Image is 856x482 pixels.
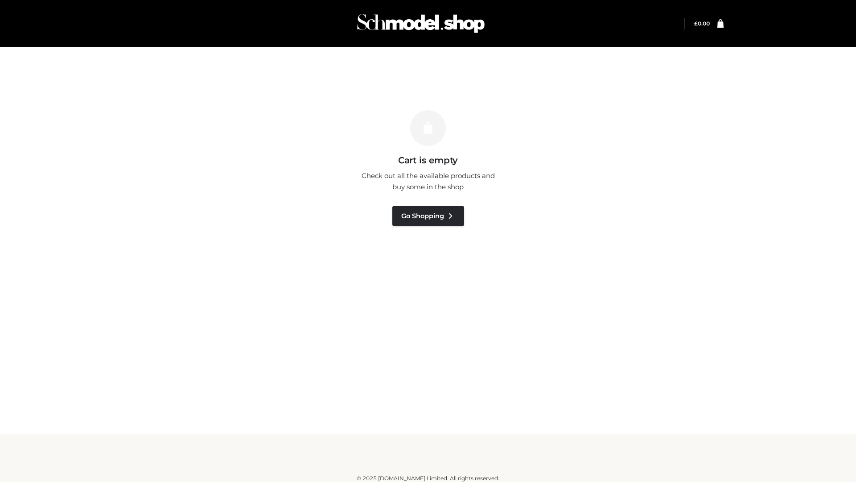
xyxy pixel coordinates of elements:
[694,20,710,27] bdi: 0.00
[694,20,710,27] a: £0.00
[392,206,464,226] a: Go Shopping
[357,170,499,193] p: Check out all the available products and buy some in the shop
[694,20,698,27] span: £
[354,6,488,41] img: Schmodel Admin 964
[152,155,704,166] h3: Cart is empty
